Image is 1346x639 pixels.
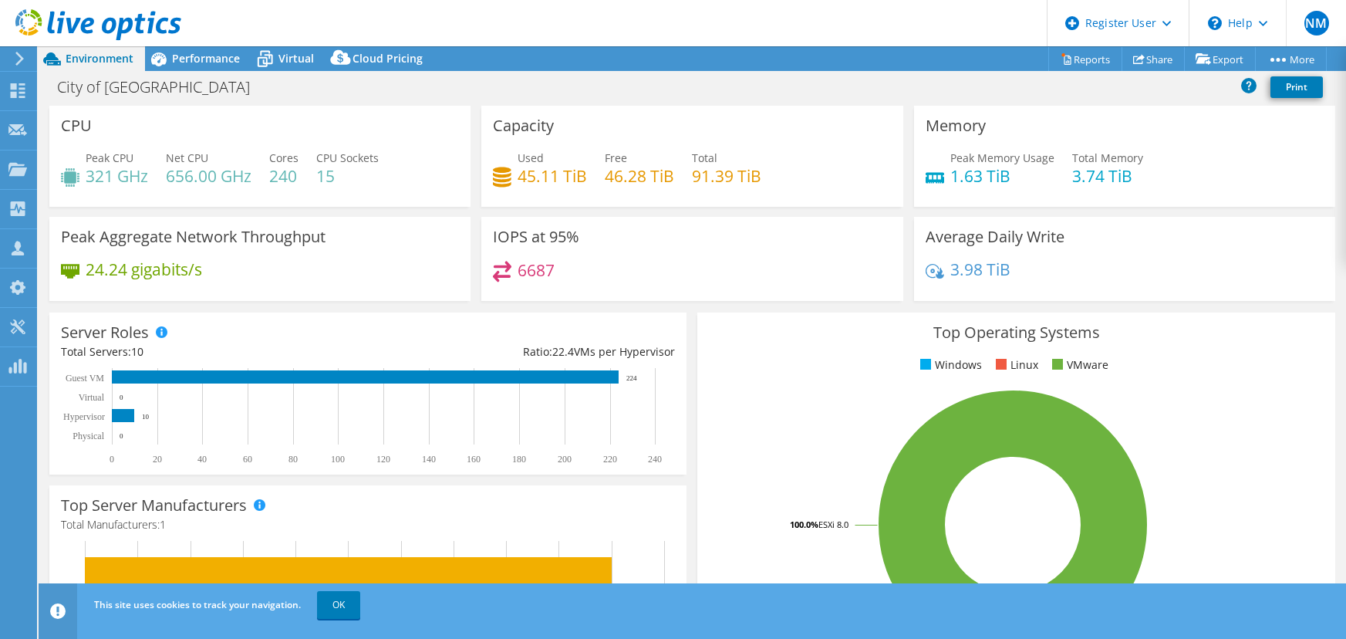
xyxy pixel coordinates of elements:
[1304,11,1329,35] span: NM
[1270,76,1323,98] a: Print
[992,357,1038,374] li: Linux
[94,598,301,611] span: This site uses cookies to track your navigation.
[316,150,379,165] span: CPU Sockets
[197,454,207,465] text: 40
[153,454,162,465] text: 20
[63,411,105,422] text: Hypervisor
[166,150,208,165] span: Net CPU
[603,454,617,465] text: 220
[518,262,555,279] h4: 6687
[1048,47,1122,71] a: Reports
[317,591,360,619] a: OK
[331,454,345,465] text: 100
[353,51,423,66] span: Cloud Pricing
[66,373,104,384] text: Guest VM
[648,454,662,465] text: 240
[61,343,368,360] div: Total Servers:
[316,167,379,184] h4: 15
[110,454,114,465] text: 0
[368,343,675,360] div: Ratio: VMs per Hypervisor
[916,357,982,374] li: Windows
[61,497,247,514] h3: Top Server Manufacturers
[172,51,240,66] span: Performance
[166,167,251,184] h4: 656.00 GHz
[79,392,105,403] text: Virtual
[86,150,133,165] span: Peak CPU
[243,454,252,465] text: 60
[86,167,148,184] h4: 321 GHz
[950,167,1054,184] h4: 1.63 TiB
[269,150,299,165] span: Cores
[86,261,202,278] h4: 24.24 gigabits/s
[1255,47,1327,71] a: More
[61,117,92,134] h3: CPU
[1072,167,1143,184] h4: 3.74 TiB
[626,374,637,382] text: 224
[376,454,390,465] text: 120
[160,517,166,532] span: 1
[709,324,1323,341] h3: Top Operating Systems
[552,344,574,359] span: 22.4
[493,117,554,134] h3: Capacity
[422,454,436,465] text: 140
[512,454,526,465] text: 180
[518,167,587,184] h4: 45.11 TiB
[131,344,143,359] span: 10
[605,167,674,184] h4: 46.28 TiB
[278,51,314,66] span: Virtual
[926,117,986,134] h3: Memory
[1184,47,1256,71] a: Export
[73,431,104,441] text: Physical
[790,519,818,530] tspan: 100.0%
[66,51,133,66] span: Environment
[950,150,1054,165] span: Peak Memory Usage
[692,150,717,165] span: Total
[818,519,848,530] tspan: ESXi 8.0
[518,150,544,165] span: Used
[269,167,299,184] h4: 240
[1122,47,1185,71] a: Share
[558,454,572,465] text: 200
[493,228,579,245] h3: IOPS at 95%
[692,167,761,184] h4: 91.39 TiB
[926,228,1064,245] h3: Average Daily Write
[61,228,326,245] h3: Peak Aggregate Network Throughput
[50,79,274,96] h1: City of [GEOGRAPHIC_DATA]
[61,324,149,341] h3: Server Roles
[120,394,123,401] text: 0
[950,261,1010,278] h4: 3.98 TiB
[1072,150,1143,165] span: Total Memory
[467,454,481,465] text: 160
[142,413,150,421] text: 10
[61,516,675,533] h4: Total Manufacturers:
[288,454,298,465] text: 80
[605,150,627,165] span: Free
[1048,357,1108,374] li: VMware
[1208,16,1222,30] svg: \n
[120,432,123,440] text: 0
